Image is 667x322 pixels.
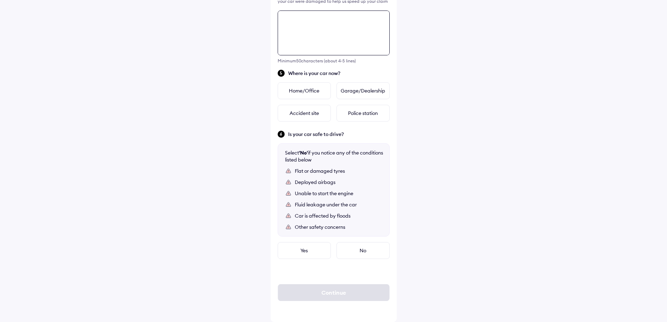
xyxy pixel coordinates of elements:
[336,105,390,122] div: Police station
[295,190,382,197] div: Unable to start the engine
[288,131,390,138] span: Is your car safe to drive?
[278,242,331,259] div: Yes
[295,179,382,186] div: Deployed airbags
[336,82,390,99] div: Garage/Dealership
[295,212,382,219] div: Car is affected by floods
[336,242,390,259] div: No
[278,82,331,99] div: Home/Office
[278,105,331,122] div: Accident site
[295,201,382,208] div: Fluid leakage under the car
[295,167,382,174] div: Flat or damaged tyres
[299,150,308,156] b: 'No'
[285,149,383,163] div: Select if you notice any of the conditions listed below
[278,58,390,63] div: Minimum 50 characters (about 4-5 lines)
[295,224,382,231] div: Other safety concerns
[288,70,390,77] span: Where is your car now?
